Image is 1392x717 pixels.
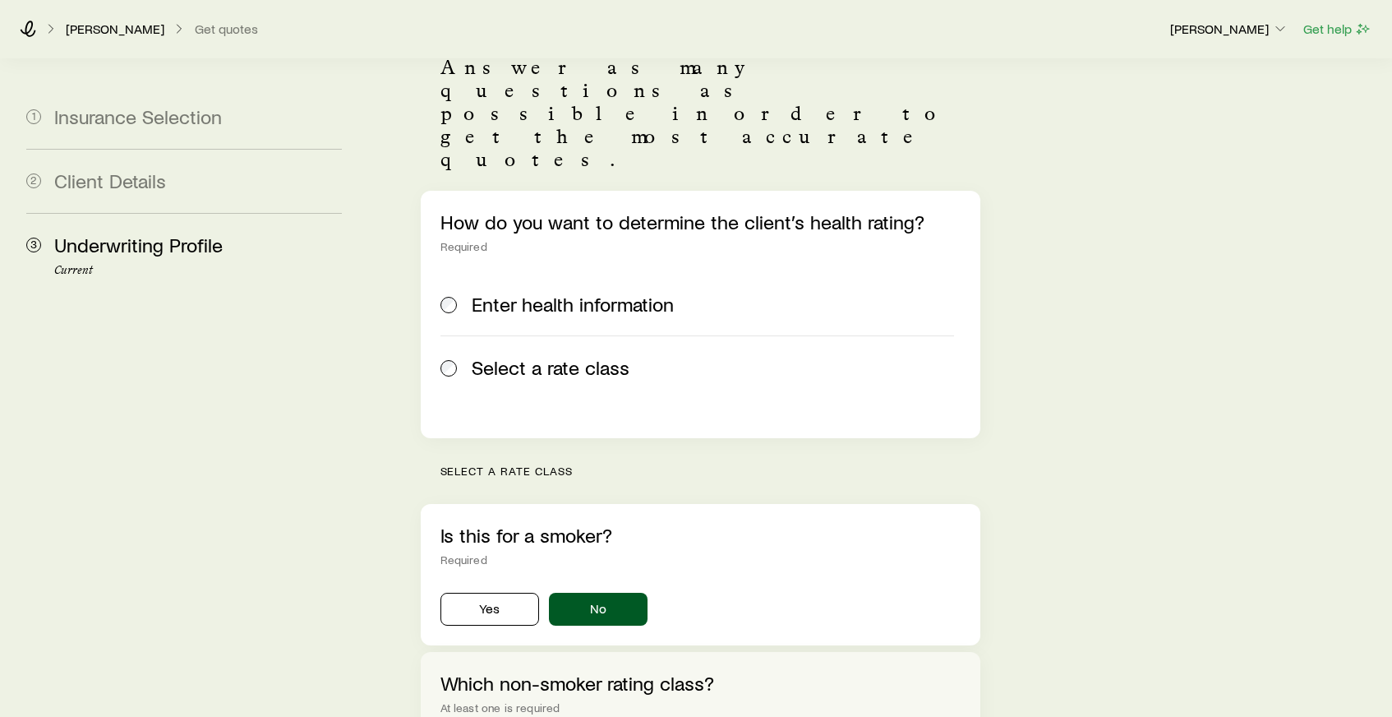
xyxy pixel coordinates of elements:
p: Which non-smoker rating class? [440,672,961,695]
button: Yes [440,593,539,626]
span: Underwriting Profile [54,233,223,257]
p: Select a rate class [440,465,980,478]
input: Enter health information [440,297,457,313]
button: [PERSON_NAME] [1169,20,1289,39]
p: [PERSON_NAME] [66,21,164,37]
p: Current [54,264,342,277]
p: [PERSON_NAME] [1170,21,1288,37]
span: 3 [26,238,41,252]
span: 2 [26,173,41,188]
div: At least one is required [440,701,961,715]
input: Select a rate class [440,360,457,377]
button: Get quotes [194,21,259,37]
p: How do you want to determine the client’s health rating? [440,210,961,234]
span: 1 [26,109,41,124]
p: Is this for a smoker? [440,524,961,547]
button: Get help [1302,20,1372,39]
span: Select a rate class [472,356,629,379]
span: Client Details [54,169,166,192]
span: Enter health information [472,293,674,316]
span: Insurance Selection [54,104,222,128]
div: Required [440,240,961,253]
button: No [549,593,648,626]
p: Answer as many questions as possible in order to get the most accurate quotes. [440,56,961,171]
div: Required [440,553,961,567]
